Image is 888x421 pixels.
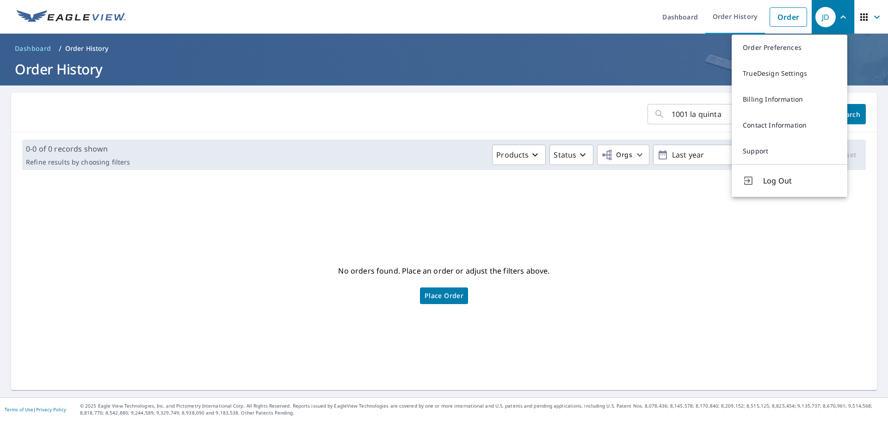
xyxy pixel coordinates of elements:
div: JD [815,7,836,27]
p: | [5,407,66,412]
p: 0-0 of 0 records shown [26,143,130,154]
nav: breadcrumb [11,41,877,56]
a: Contact Information [732,112,847,138]
a: Dashboard [11,41,55,56]
a: Order Preferences [732,35,847,61]
a: TrueDesign Settings [732,61,847,86]
h1: Order History [11,60,877,79]
p: Refine results by choosing filters [26,158,130,166]
button: Status [549,145,593,165]
p: Last year [668,147,777,163]
p: Order History [65,44,109,53]
a: Billing Information [732,86,847,112]
p: No orders found. Place an order or adjust the filters above. [338,263,549,278]
span: Orgs [601,149,632,161]
a: Privacy Policy [36,406,66,413]
img: EV Logo [17,10,126,24]
span: Place Order [425,293,463,298]
button: Orgs [597,145,649,165]
a: Support [732,138,847,164]
input: Address, Report #, Claim ID, etc. [672,101,808,127]
a: Place Order [420,287,468,304]
button: Log Out [732,164,847,197]
span: Log Out [763,175,836,186]
p: Products [496,149,529,160]
p: Status [554,149,576,160]
a: Terms of Use [5,406,33,413]
button: Products [492,145,546,165]
span: Dashboard [15,44,51,53]
button: Last year [653,145,792,165]
button: Search [832,104,866,124]
span: Search [840,110,858,119]
p: © 2025 Eagle View Technologies, Inc. and Pictometry International Corp. All Rights Reserved. Repo... [80,403,883,416]
li: / [59,43,62,54]
a: Order [770,7,807,27]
